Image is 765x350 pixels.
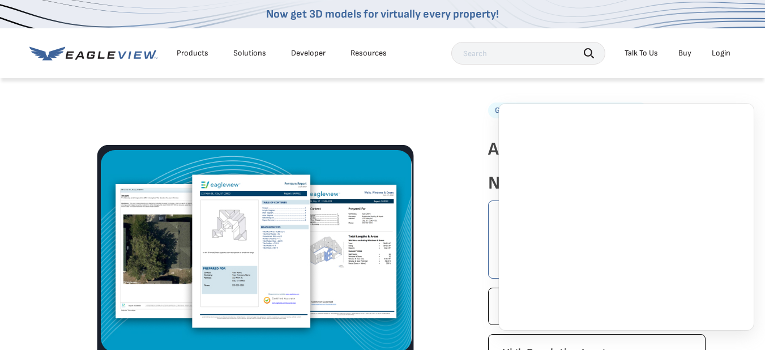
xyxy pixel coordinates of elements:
[451,42,605,65] input: Search
[177,48,208,58] div: Products
[351,48,387,58] div: Resources
[625,48,658,58] div: Talk To Us
[291,48,326,58] a: Developer
[233,48,266,58] div: Solutions
[712,48,730,58] div: Login
[678,48,691,58] a: Buy
[266,7,499,21] a: Now get 3D models for virtually every property!
[488,103,648,118] p: Gold Standard for Property Measurements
